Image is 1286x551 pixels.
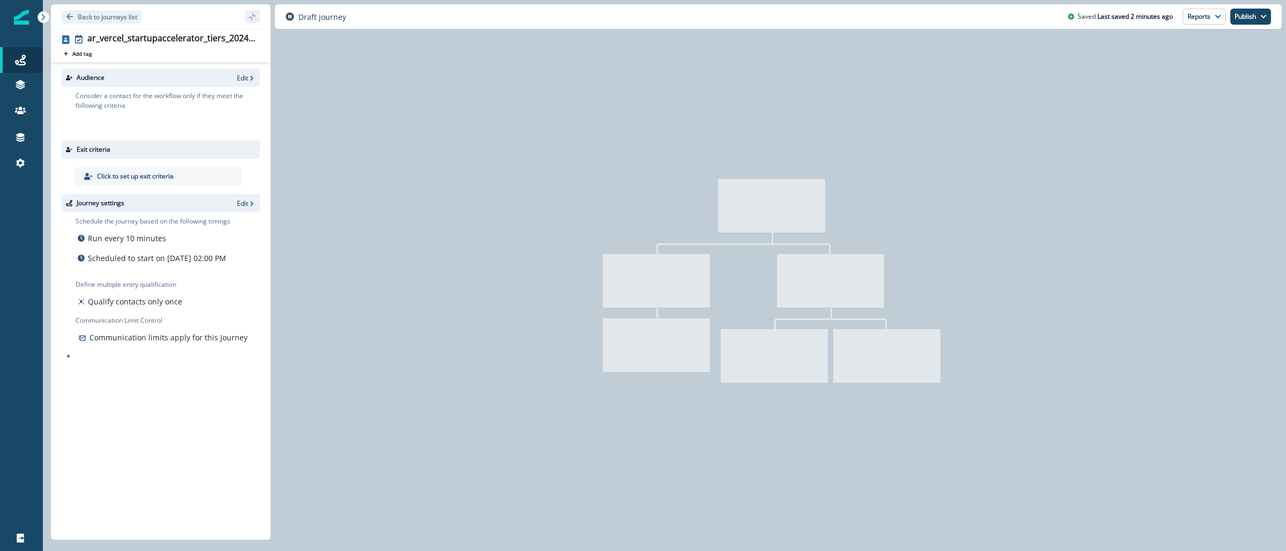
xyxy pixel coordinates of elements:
p: Communication Limit Control [76,316,260,325]
button: Go back [62,10,141,24]
button: sidebar collapse toggle [245,10,260,23]
button: Reports [1183,9,1226,25]
button: Edit [237,73,256,83]
p: Last saved 2 minutes ago [1097,12,1173,21]
p: Back to journeys list [78,12,137,21]
p: Add tag [72,50,92,57]
p: Run every 10 minutes [88,233,166,244]
p: Journey settings [77,198,124,208]
button: Add tag [62,49,94,58]
p: Draft journey [298,11,346,23]
p: Edit [237,73,248,83]
p: Scheduled to start on [DATE] 02:00 PM [88,252,226,264]
p: Audience [77,73,104,83]
p: Exit criteria [77,145,110,154]
div: ar_vercel_startupaccelerator_tiers_20240314 [87,33,256,45]
img: Inflection [14,10,29,25]
p: Edit [237,199,248,208]
p: Schedule the journey based on the following timings [76,217,230,226]
p: Saved [1078,12,1096,21]
button: Edit [237,199,256,208]
p: Qualify contacts only once [88,296,182,307]
p: Communication limits apply for this Journey [89,332,248,343]
p: Define multiple entry qualification [76,280,184,289]
button: Publish [1230,9,1271,25]
p: Click to set up exit criteria [97,172,174,181]
p: Consider a contact for the workflow only if they meet the following criteria [76,91,260,110]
